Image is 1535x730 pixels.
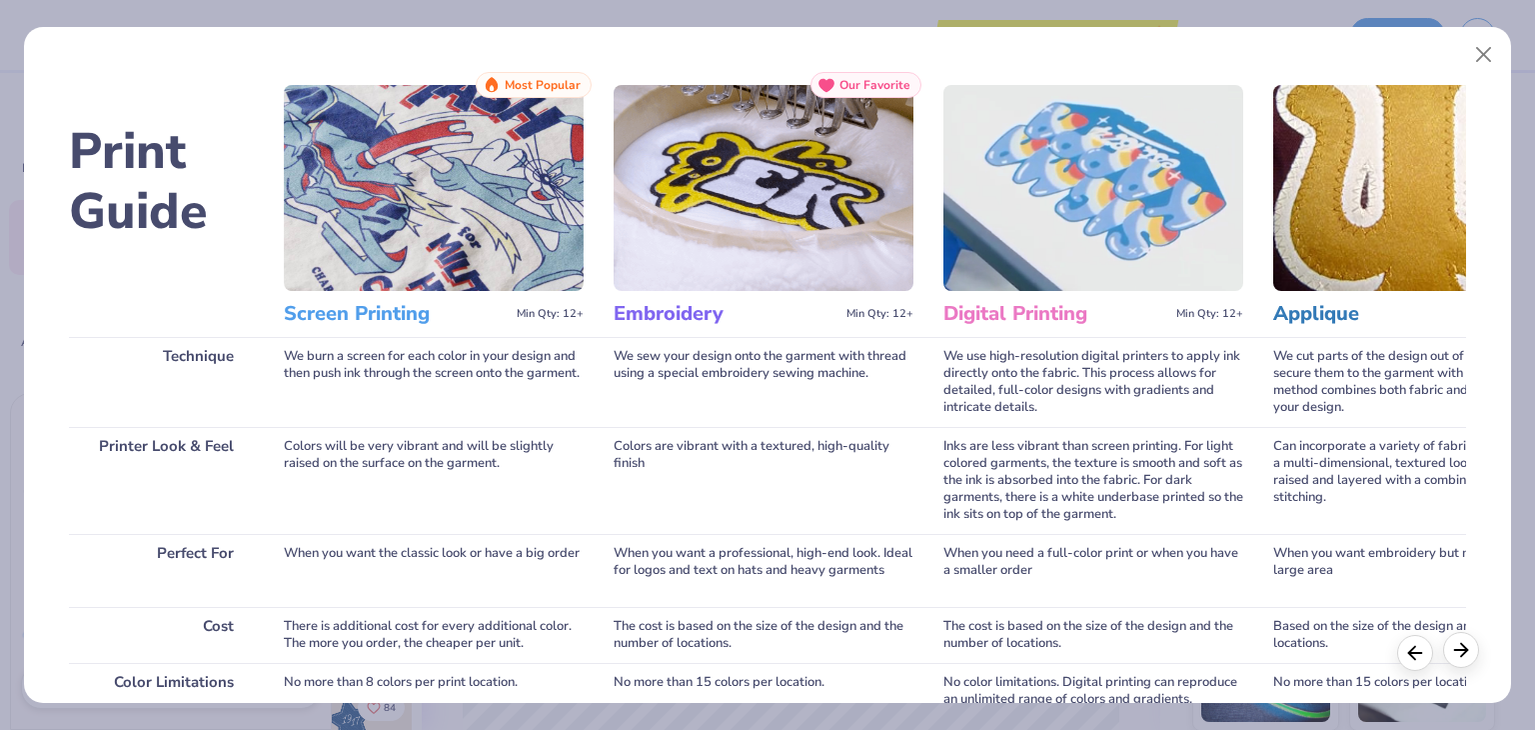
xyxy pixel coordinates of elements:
div: Color Limitations [69,663,254,719]
span: Min Qty: 12+ [1176,307,1243,321]
div: No color limitations. Digital printing can reproduce an unlimited range of colors and gradients. [943,663,1243,719]
div: When you want the classic look or have a big order [284,534,584,607]
span: Min Qty: 12+ [846,307,913,321]
h3: Embroidery [614,301,838,327]
h3: Applique [1273,301,1498,327]
div: Perfect For [69,534,254,607]
img: Digital Printing [943,85,1243,291]
span: Most Popular [505,78,581,92]
div: Technique [69,337,254,427]
h3: Digital Printing [943,301,1168,327]
div: The cost is based on the size of the design and the number of locations. [614,607,913,663]
span: Our Favorite [839,78,910,92]
div: Printer Look & Feel [69,427,254,534]
div: The cost is based on the size of the design and the number of locations. [943,607,1243,663]
div: No more than 15 colors per location. [614,663,913,719]
div: We sew your design onto the garment with thread using a special embroidery sewing machine. [614,337,913,427]
img: Screen Printing [284,85,584,291]
div: We use high-resolution digital printers to apply ink directly onto the fabric. This process allow... [943,337,1243,427]
div: There is additional cost for every additional color. The more you order, the cheaper per unit. [284,607,584,663]
div: No more than 8 colors per print location. [284,663,584,719]
div: When you need a full-color print or when you have a smaller order [943,534,1243,607]
button: Close [1465,36,1503,74]
div: Inks are less vibrant than screen printing. For light colored garments, the texture is smooth and... [943,427,1243,534]
div: We burn a screen for each color in your design and then push ink through the screen onto the garm... [284,337,584,427]
div: When you want a professional, high-end look. Ideal for logos and text on hats and heavy garments [614,534,913,607]
h3: Screen Printing [284,301,509,327]
span: Min Qty: 12+ [517,307,584,321]
h2: Print Guide [69,122,254,242]
div: Colors are vibrant with a textured, high-quality finish [614,427,913,534]
div: Colors will be very vibrant and will be slightly raised on the surface on the garment. [284,427,584,534]
div: Cost [69,607,254,663]
img: Embroidery [614,85,913,291]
